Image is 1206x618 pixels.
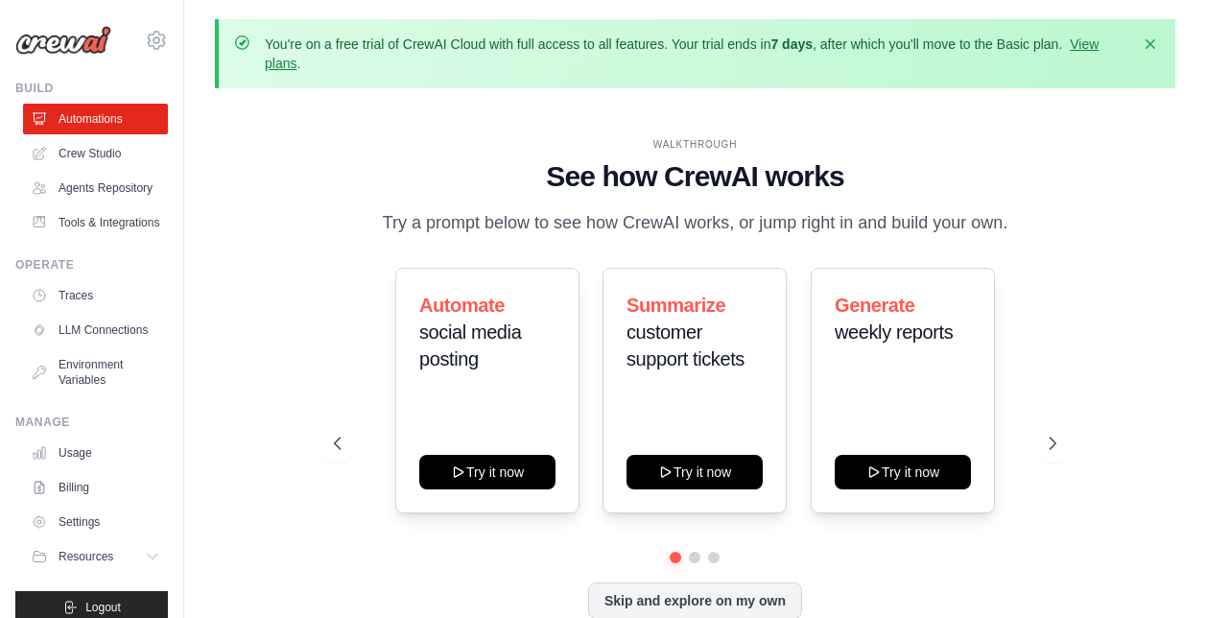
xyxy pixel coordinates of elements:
[419,455,556,489] button: Try it now
[23,173,168,203] a: Agents Repository
[770,36,813,52] strong: 7 days
[835,321,953,343] span: weekly reports
[23,541,168,572] button: Resources
[23,138,168,169] a: Crew Studio
[23,280,168,311] a: Traces
[627,321,745,369] span: customer support tickets
[59,549,113,564] span: Resources
[23,104,168,134] a: Automations
[23,207,168,238] a: Tools & Integrations
[23,507,168,537] a: Settings
[23,472,168,503] a: Billing
[15,415,168,430] div: Manage
[419,295,505,316] span: Automate
[15,26,111,55] img: Logo
[835,295,915,316] span: Generate
[334,159,1056,194] h1: See how CrewAI works
[85,600,121,615] span: Logout
[835,455,971,489] button: Try it now
[15,81,168,96] div: Build
[419,321,521,369] span: social media posting
[15,257,168,273] div: Operate
[627,295,725,316] span: Summarize
[265,35,1129,73] p: You're on a free trial of CrewAI Cloud with full access to all features. Your trial ends in , aft...
[372,209,1017,237] p: Try a prompt below to see how CrewAI works, or jump right in and build your own.
[627,455,763,489] button: Try it now
[334,137,1056,152] div: WALKTHROUGH
[23,349,168,395] a: Environment Variables
[23,315,168,345] a: LLM Connections
[23,438,168,468] a: Usage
